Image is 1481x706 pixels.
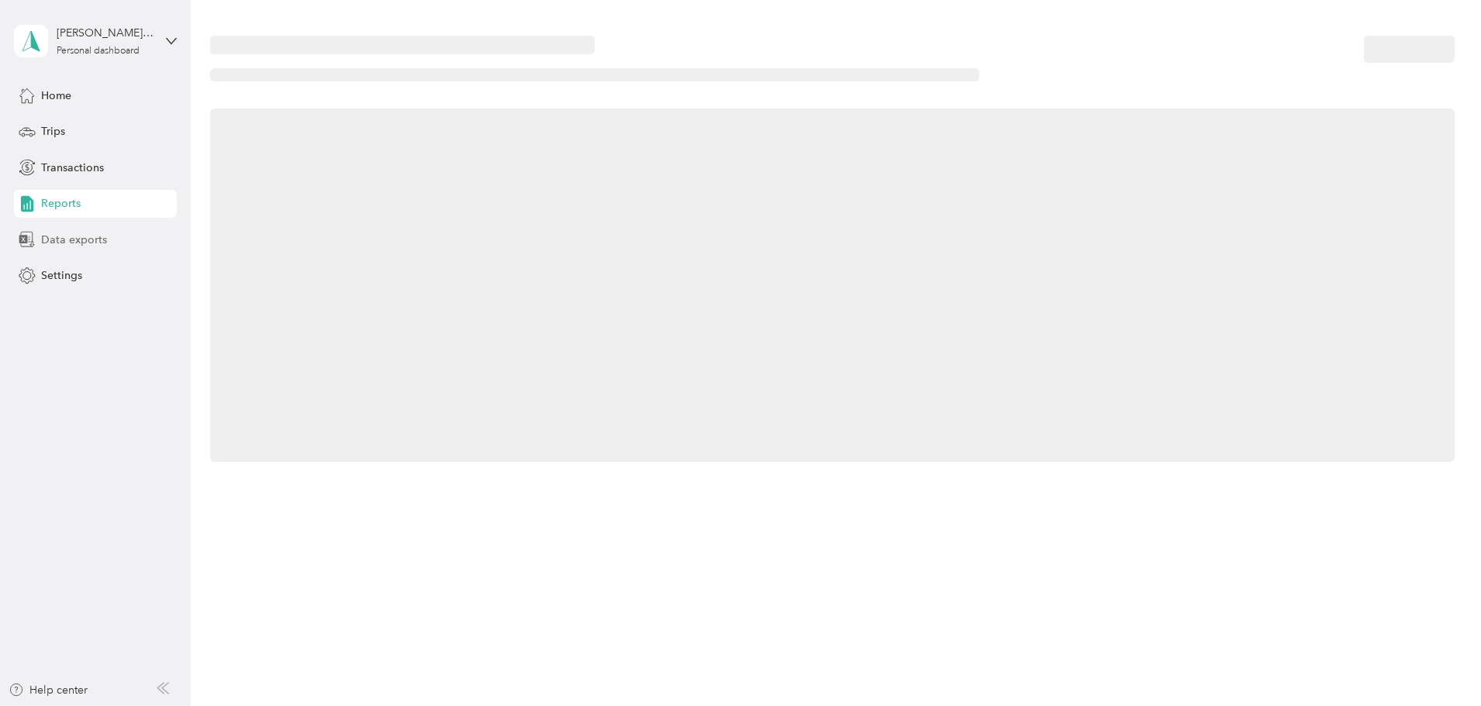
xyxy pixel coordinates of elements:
span: Home [41,88,71,104]
span: Trips [41,123,65,139]
span: Settings [41,267,82,284]
button: Help center [9,682,88,698]
span: Reports [41,195,81,212]
div: Personal dashboard [57,46,140,56]
span: Transactions [41,160,104,176]
iframe: Everlance-gr Chat Button Frame [1394,619,1481,706]
div: [PERSON_NAME][EMAIL_ADDRESS][PERSON_NAME][DOMAIN_NAME] [57,25,154,41]
span: Data exports [41,232,107,248]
